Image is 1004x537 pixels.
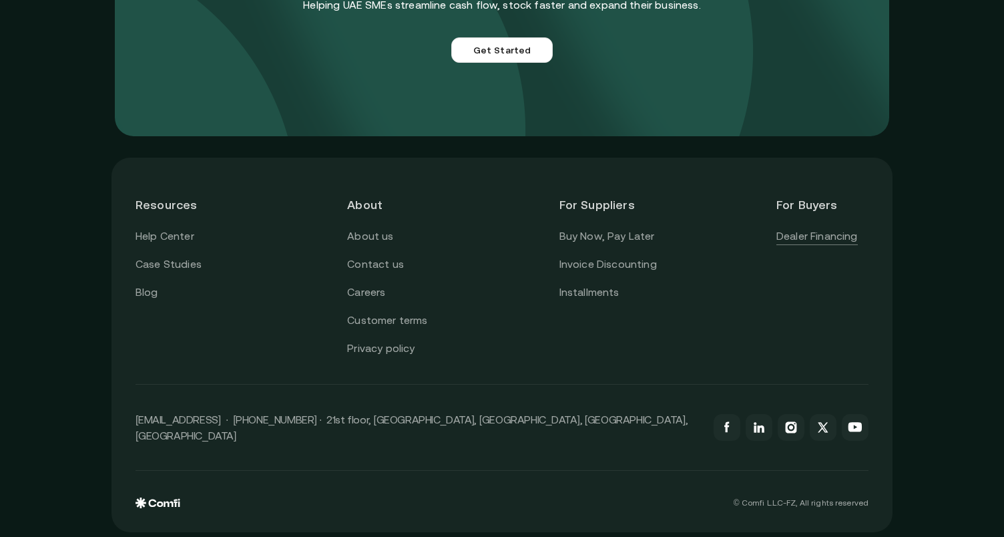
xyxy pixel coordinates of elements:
a: Dealer Financing [776,228,858,245]
a: Contact us [347,256,404,273]
a: Careers [347,284,385,301]
a: About us [347,228,393,245]
a: Customer terms [347,312,427,329]
a: Privacy policy [347,340,415,357]
a: Buy Now, Pay Later [559,228,655,245]
img: comfi logo [136,498,180,508]
a: Help Center [136,228,194,245]
a: Case Studies [136,256,202,273]
p: [EMAIL_ADDRESS] · [PHONE_NUMBER] · 21st floor, [GEOGRAPHIC_DATA], [GEOGRAPHIC_DATA], [GEOGRAPHIC_... [136,411,700,443]
header: For Suppliers [559,182,657,228]
a: Installments [559,284,619,301]
p: © Comfi L.L.C-FZ, All rights reserved [734,498,868,508]
header: Resources [136,182,228,228]
header: About [347,182,439,228]
a: Invoice Discounting [559,256,657,273]
a: Blog [136,284,158,301]
a: Get Started [451,37,553,63]
header: For Buyers [776,182,868,228]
